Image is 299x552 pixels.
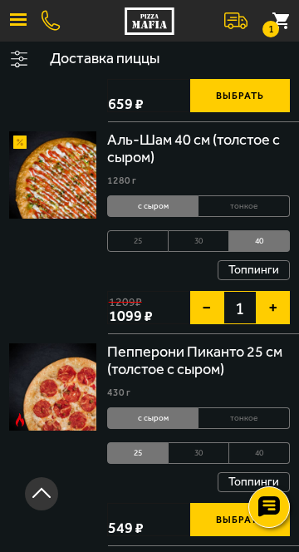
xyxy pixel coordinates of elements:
[199,195,290,217] li: тонкое
[13,136,27,149] img: Акционный
[190,503,290,536] button: Выбрать
[218,260,290,280] button: Топпинги
[108,96,144,111] span: 659 ₽
[107,442,169,464] li: 25
[107,131,290,167] div: Аль-Шам 40 см (толстое с сыром)
[223,291,257,324] span: 1
[13,413,27,426] img: Острое блюдо
[9,343,96,431] a: Острое блюдоПепперони Пиканто 25 см (толстое с сыром)
[218,472,290,492] button: Топпинги
[107,230,169,252] li: 25
[107,387,130,398] span: 430 г
[107,407,199,429] li: с сыром
[229,230,290,252] li: 40
[107,175,136,186] span: 1280 г
[107,195,199,217] li: с сыром
[199,407,290,429] li: тонкое
[190,79,290,112] button: Выбрать
[262,21,279,37] small: 1
[37,42,299,76] button: Доставка пиццы
[190,291,223,324] button: −
[262,2,299,39] button: 1
[229,442,290,464] li: 40
[257,291,290,324] button: +
[169,442,229,464] li: 30
[108,520,144,535] span: 549 ₽
[169,230,229,252] li: 30
[109,296,142,308] s: 1209 ₽
[9,131,96,219] img: Аль-Шам 40 см (толстое с сыром)
[9,343,96,431] img: Пепперони Пиканто 25 см (толстое с сыром)
[109,308,153,323] span: 1099 ₽
[107,343,290,379] div: Пепперони Пиканто 25 см (толстое с сыром)
[9,131,96,219] a: АкционныйАль-Шам 40 см (толстое с сыром)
